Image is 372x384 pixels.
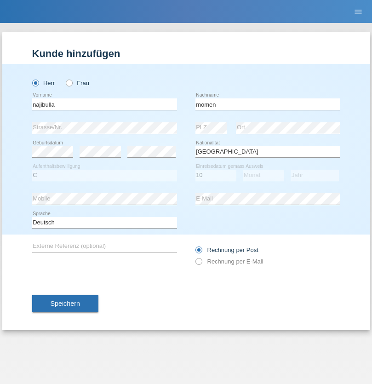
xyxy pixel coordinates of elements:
input: Rechnung per Post [195,246,201,258]
a: menu [349,9,367,14]
span: Speichern [51,300,80,307]
h1: Kunde hinzufügen [32,48,340,59]
input: Herr [32,80,38,86]
button: Speichern [32,295,98,313]
label: Rechnung per E-Mail [195,258,263,265]
input: Rechnung per E-Mail [195,258,201,269]
label: Frau [66,80,89,86]
input: Frau [66,80,72,86]
i: menu [354,7,363,17]
label: Herr [32,80,55,86]
label: Rechnung per Post [195,246,258,253]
